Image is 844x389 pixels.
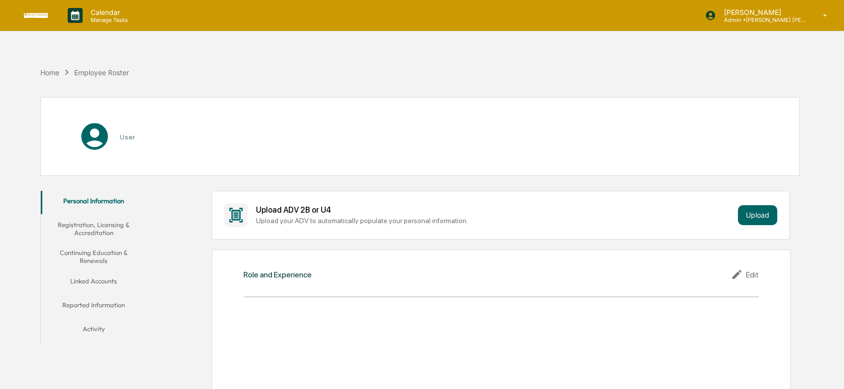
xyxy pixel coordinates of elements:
div: secondary tabs example [41,191,147,343]
p: Manage Tasks [83,16,133,23]
p: Calendar [83,8,133,16]
div: Employee Roster [74,68,129,77]
button: Continuing Education & Renewals [41,243,147,271]
button: Registration, Licensing & Accreditation [41,215,147,243]
div: Role and Experience [243,270,312,279]
p: Admin • [PERSON_NAME] [PERSON_NAME] Consulting, LLC [716,16,809,23]
div: Upload ADV 2B or U4 [256,205,734,215]
img: logo [24,13,48,18]
div: Home [40,68,59,77]
button: Personal Information [41,191,147,215]
div: Upload your ADV to automatically populate your personal information. [256,217,734,225]
div: Edit [731,268,759,280]
button: Reported Information [41,295,147,319]
p: [PERSON_NAME] [716,8,809,16]
button: Upload [738,205,777,225]
button: Activity [41,319,147,343]
h3: User [120,133,135,141]
button: Linked Accounts [41,271,147,295]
